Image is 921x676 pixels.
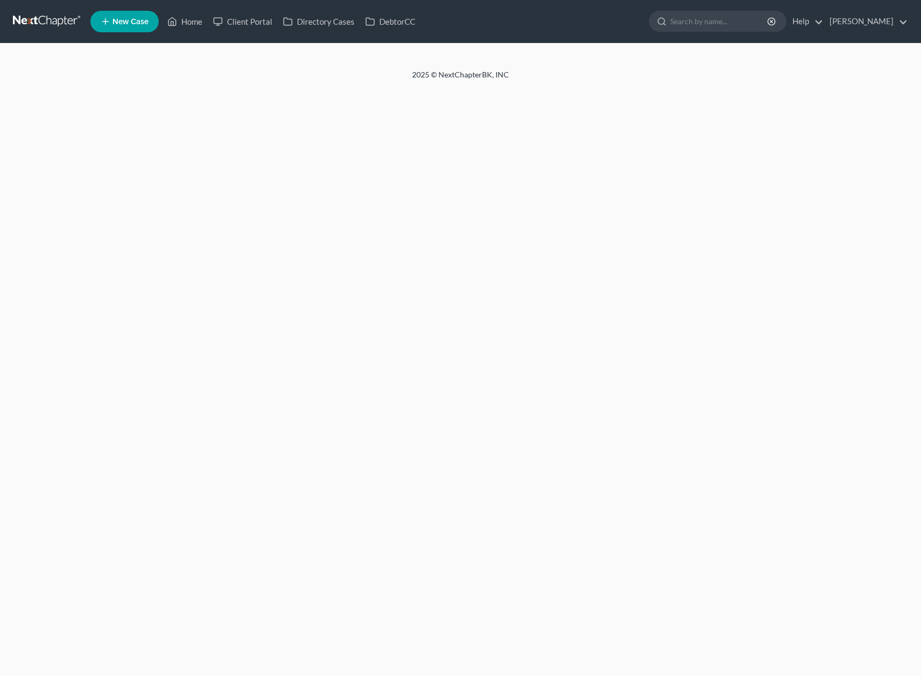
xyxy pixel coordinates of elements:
div: 2025 © NextChapterBK, INC [154,69,767,89]
a: Directory Cases [278,12,360,31]
a: DebtorCC [360,12,421,31]
span: New Case [112,18,148,26]
a: Client Portal [208,12,278,31]
a: Help [787,12,823,31]
a: [PERSON_NAME] [824,12,908,31]
input: Search by name... [670,11,769,31]
a: Home [162,12,208,31]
